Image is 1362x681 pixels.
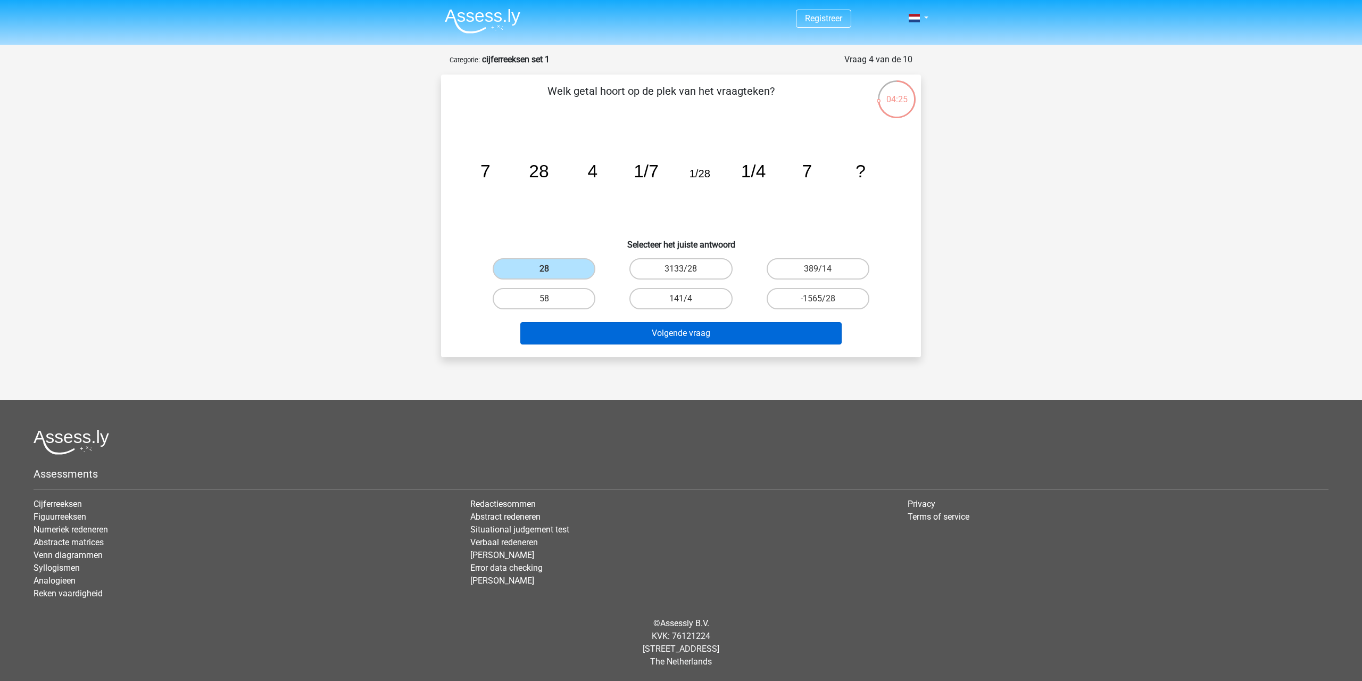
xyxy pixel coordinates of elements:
[470,512,541,522] a: Abstract redeneren
[520,322,842,344] button: Volgende vraag
[480,161,491,181] tspan: 7
[470,524,569,535] a: Situational judgement test
[634,161,659,181] tspan: 1/7
[34,588,103,598] a: Reken vaardigheid
[450,56,480,64] small: Categorie:
[34,550,103,560] a: Venn diagrammen
[493,288,595,309] label: 58
[482,54,550,64] strong: cijferreeksen set 1
[34,467,1328,480] h5: Assessments
[34,537,104,547] a: Abstracte matrices
[34,576,76,586] a: Analogieen
[470,563,543,573] a: Error data checking
[767,288,869,309] label: -1565/28
[844,53,912,66] div: Vraag 4 van de 10
[877,79,917,106] div: 04:25
[908,512,969,522] a: Terms of service
[458,231,904,250] h6: Selecteer het juiste antwoord
[529,161,549,181] tspan: 28
[587,161,597,181] tspan: 4
[908,499,935,509] a: Privacy
[741,161,766,181] tspan: 1/4
[470,576,534,586] a: [PERSON_NAME]
[34,430,109,455] img: Assessly logo
[458,83,864,115] p: Welk getal hoort op de plek van het vraagteken?
[629,288,732,309] label: 141/4
[445,9,520,34] img: Assessly
[470,550,534,560] a: [PERSON_NAME]
[470,537,538,547] a: Verbaal redeneren
[805,13,842,23] a: Registreer
[660,618,709,628] a: Assessly B.V.
[493,258,595,280] label: 28
[34,563,80,573] a: Syllogismen
[34,499,82,509] a: Cijferreeksen
[629,258,732,280] label: 3133/28
[34,524,108,535] a: Numeriek redeneren
[802,161,812,181] tspan: 7
[26,609,1336,677] div: © KVK: 76121224 [STREET_ADDRESS] The Netherlands
[690,168,710,179] tspan: 1/28
[767,258,869,280] label: 389/14
[856,161,866,181] tspan: ?
[34,512,86,522] a: Figuurreeksen
[470,499,536,509] a: Redactiesommen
